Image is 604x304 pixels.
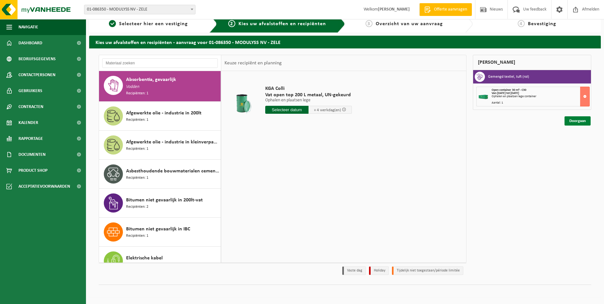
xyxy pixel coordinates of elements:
[126,196,203,204] span: Bitumen niet gevaarlijk in 200lt-vat
[99,102,221,131] button: Afgewerkte olie - industrie in 200lt Recipiënten: 1
[99,71,221,102] button: Absorbentia, gevaarlijk Vodden Recipiënten: 1
[18,51,56,67] span: Bedrijfsgegevens
[18,163,47,178] span: Product Shop
[342,266,366,275] li: Vaste dag
[84,5,195,14] span: 01-086350 - MODULYSS NV - ZELE
[392,266,463,275] li: Tijdelijk niet toegestaan/période limitée
[126,225,190,233] span: Bitumen niet gevaarlijk in IBC
[126,76,176,83] span: Absorbentia, gevaarlijk
[99,131,221,160] button: Afgewerkte olie - industrie in kleinverpakking Recipiënten: 1
[126,254,163,262] span: Elektrische kabel
[126,138,219,146] span: Afgewerkte olie - industrie in kleinverpakking
[228,20,235,27] span: 2
[18,99,43,115] span: Contracten
[18,35,42,51] span: Dashboard
[18,83,42,99] span: Gebruikers
[99,247,221,276] button: Elektrische kabel Recipiënten: 1
[314,108,341,112] span: + 4 werkdag(en)
[126,204,148,210] span: Recipiënten: 2
[18,19,38,35] span: Navigatie
[18,131,43,147] span: Rapportage
[265,106,309,114] input: Selecteer datum
[18,178,70,194] span: Acceptatievoorwaarden
[419,3,472,16] a: Offerte aanvragen
[265,98,352,103] p: Ophalen en plaatsen lege
[432,6,469,13] span: Offerte aanvragen
[126,146,148,152] span: Recipiënten: 1
[565,116,591,126] a: Doorgaan
[126,175,148,181] span: Recipiënten: 1
[126,117,148,123] span: Recipiënten: 1
[238,21,326,26] span: Kies uw afvalstoffen en recipiënten
[126,109,202,117] span: Afgewerkte olie - industrie in 200lt
[369,266,389,275] li: Holiday
[99,218,221,247] button: Bitumen niet gevaarlijk in IBC Recipiënten: 1
[119,21,188,26] span: Selecteer hier een vestiging
[265,85,352,92] span: KGA Colli
[18,67,55,83] span: Contactpersonen
[126,233,148,239] span: Recipiënten: 1
[126,167,219,175] span: Asbesthoudende bouwmaterialen cementgebonden (hechtgebonden)
[99,160,221,189] button: Asbesthoudende bouwmaterialen cementgebonden (hechtgebonden) Recipiënten: 1
[488,72,529,82] h3: Gemengd textiel, tuft (rol)
[528,21,556,26] span: Bevestiging
[473,55,591,70] div: [PERSON_NAME]
[378,7,410,12] strong: [PERSON_NAME]
[109,20,116,27] span: 1
[221,55,285,71] div: Keuze recipiënt en planning
[18,115,38,131] span: Kalender
[126,83,139,90] span: Vodden
[376,21,443,26] span: Overzicht van uw aanvraag
[492,91,519,95] strong: Van [DATE] tot [DATE]
[126,262,148,268] span: Recipiënten: 1
[99,189,221,218] button: Bitumen niet gevaarlijk in 200lt-vat Recipiënten: 2
[492,95,589,98] div: Ophalen en plaatsen lege container
[492,101,589,105] div: Aantal: 1
[366,20,373,27] span: 3
[518,20,525,27] span: 4
[102,58,218,68] input: Materiaal zoeken
[126,90,148,97] span: Recipiënten: 1
[89,36,601,48] h2: Kies uw afvalstoffen en recipiënten - aanvraag voor 01-086350 - MODULYSS NV - ZELE
[92,20,204,28] a: 1Selecteer hier een vestiging
[18,147,46,163] span: Documenten
[492,88,526,92] span: Open container 30 m³ - C30
[265,92,352,98] span: Vat open top 200 L metaal, UN-gekeurd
